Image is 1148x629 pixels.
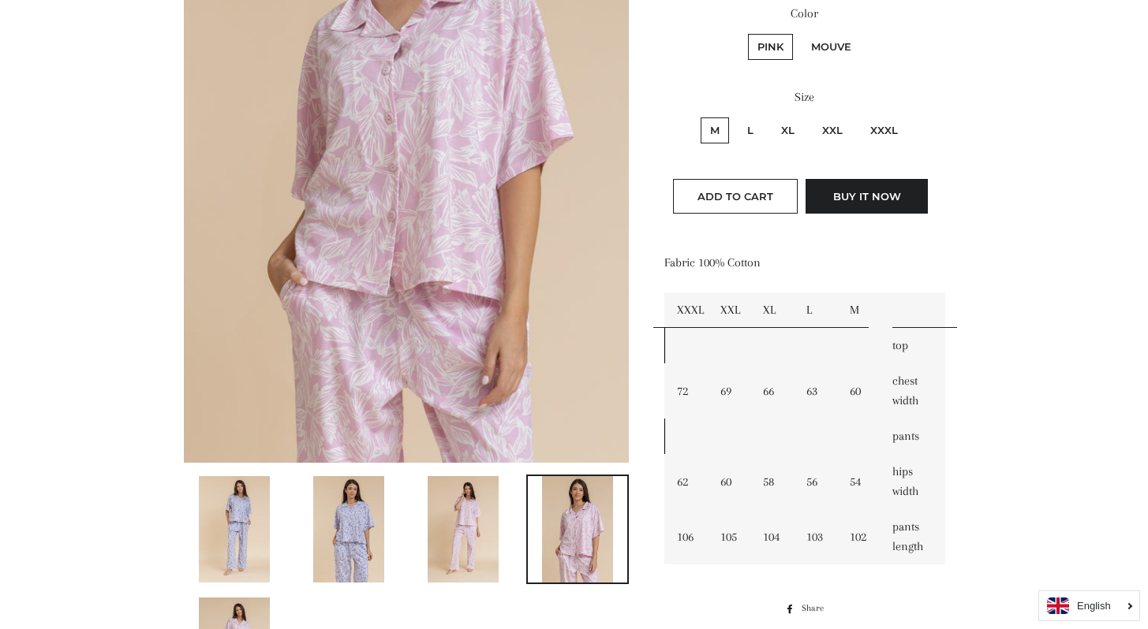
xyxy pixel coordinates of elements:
label: Mouve [802,34,861,60]
td: 56 [795,454,838,509]
label: Size [664,87,944,107]
td: 63 [795,363,838,419]
td: XXL [709,292,752,328]
td: 69 [709,363,752,419]
p: Fabric 100% Cotton [664,253,944,273]
img: Load image into Gallery viewer, Menna Loungeset [542,476,613,582]
label: XXXL [861,117,907,143]
label: XL [772,117,804,143]
span: Add to Cart [697,190,773,203]
label: XXL [813,117,852,143]
td: 58 [751,454,795,509]
label: Pink [748,34,793,60]
label: Color [664,4,944,24]
a: English [1047,597,1131,614]
td: pants length [881,509,944,564]
label: M [701,117,729,143]
td: M [838,292,881,328]
td: 72 [665,363,709,419]
img: Load image into Gallery viewer, Menna Loungeset [313,476,384,582]
td: 62 [665,454,709,509]
button: Buy it now [806,179,928,214]
td: XXXL [665,292,709,328]
i: English [1077,601,1111,611]
td: XL [751,292,795,328]
td: 60 [838,363,881,419]
td: hips width [881,454,944,509]
td: 103 [795,509,838,564]
td: 66 [751,363,795,419]
td: pants [881,419,944,454]
td: 104 [751,509,795,564]
td: chest width [881,363,944,419]
label: L [738,117,763,143]
td: 60 [709,454,752,509]
img: Load image into Gallery viewer, Menna Loungeset [199,476,270,582]
td: 106 [665,509,709,564]
img: Load image into Gallery viewer, Menna Loungeset [428,476,499,582]
span: Share [802,600,832,617]
button: Add to Cart [673,179,798,214]
td: top [881,328,944,363]
td: L [795,292,838,328]
td: 54 [838,454,881,509]
td: 105 [709,509,752,564]
td: 102 [838,509,881,564]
